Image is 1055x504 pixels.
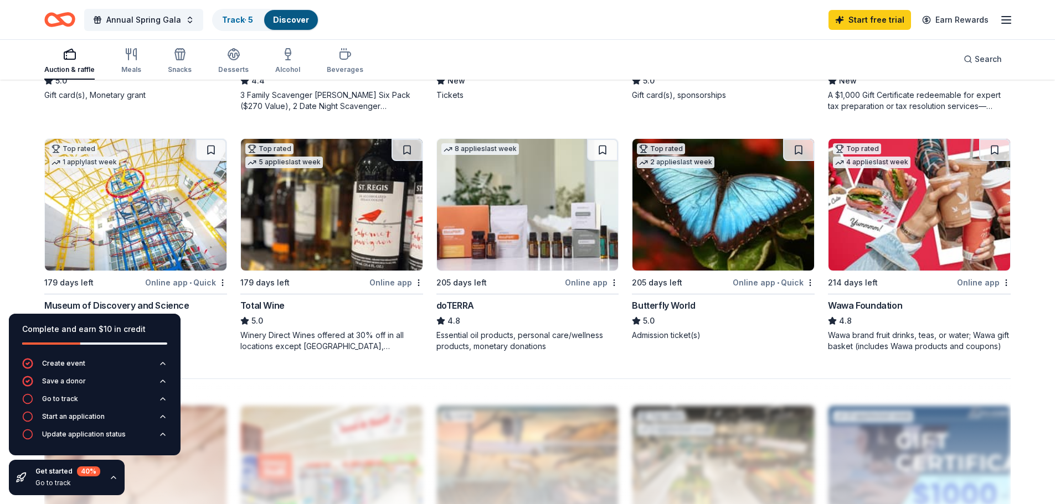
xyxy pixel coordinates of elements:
[121,65,141,74] div: Meals
[436,138,619,352] a: Image for doTERRA8 applieslast week205 days leftOnline appdoTERRA4.8Essential oil products, perso...
[240,90,423,112] div: 3 Family Scavenger [PERSON_NAME] Six Pack ($270 Value), 2 Date Night Scavenger [PERSON_NAME] Two ...
[828,330,1011,352] div: Wawa brand fruit drinks, teas, or water; Wawa gift basket (includes Wawa products and coupons)
[436,276,487,289] div: 205 days left
[441,143,519,155] div: 8 applies last week
[145,276,227,289] div: Online app Quick
[273,15,309,24] a: Discover
[327,65,363,74] div: Beverages
[44,65,95,74] div: Auction & raffle
[245,157,323,168] div: 5 applies last week
[22,429,167,446] button: Update application status
[218,65,249,74] div: Desserts
[447,314,460,328] span: 4.8
[777,278,779,287] span: •
[218,43,249,80] button: Desserts
[839,314,852,328] span: 4.8
[240,330,423,352] div: Winery Direct Wines offered at 30% off in all locations except [GEOGRAPHIC_DATA], [GEOGRAPHIC_DAT...
[251,314,263,328] span: 5.0
[245,143,294,154] div: Top rated
[839,74,857,87] span: New
[733,276,815,289] div: Online app Quick
[35,479,100,487] div: Go to track
[828,138,1011,352] a: Image for Wawa FoundationTop rated4 applieslast week214 days leftOnline appWawa Foundation4.8Wawa...
[637,143,685,154] div: Top rated
[436,299,474,312] div: doTERRA
[22,323,167,336] div: Complete and earn $10 in credit
[275,65,300,74] div: Alcohol
[44,138,227,341] a: Image for Museum of Discovery and ScienceTop rated1 applylast week179 days leftOnline app•QuickMu...
[106,13,181,27] span: Annual Spring Gala
[42,412,105,421] div: Start an application
[240,299,285,312] div: Total Wine
[49,157,119,168] div: 1 apply last week
[632,276,682,289] div: 205 days left
[369,276,423,289] div: Online app
[327,43,363,80] button: Beverages
[240,276,290,289] div: 179 days left
[222,15,253,24] a: Track· 5
[240,138,423,352] a: Image for Total WineTop rated5 applieslast week179 days leftOnline appTotal Wine5.0Winery Direct ...
[828,299,902,312] div: Wawa Foundation
[828,90,1011,112] div: A $1,000 Gift Certificate redeemable for expert tax preparation or tax resolution services—recipi...
[275,43,300,80] button: Alcohol
[632,299,695,312] div: Butterfly World
[42,394,78,403] div: Go to track
[643,314,655,328] span: 5.0
[828,139,1010,271] img: Image for Wawa Foundation
[44,276,94,289] div: 179 days left
[55,74,67,87] span: 5.0
[833,157,910,168] div: 4 applies last week
[44,43,95,80] button: Auction & raffle
[168,43,192,80] button: Snacks
[637,157,714,168] div: 2 applies last week
[42,377,86,386] div: Save a donor
[915,10,995,30] a: Earn Rewards
[77,466,100,476] div: 40 %
[447,74,465,87] span: New
[955,48,1011,70] button: Search
[44,7,75,33] a: Home
[643,74,655,87] span: 5.0
[35,466,100,476] div: Get started
[42,359,85,368] div: Create event
[241,139,423,271] img: Image for Total Wine
[975,53,1002,66] span: Search
[121,43,141,80] button: Meals
[22,411,167,429] button: Start an application
[84,9,203,31] button: Annual Spring Gala
[632,90,815,101] div: Gift card(s), sponsorships
[565,276,619,289] div: Online app
[22,376,167,393] button: Save a donor
[212,9,319,31] button: Track· 5Discover
[168,65,192,74] div: Snacks
[49,143,97,154] div: Top rated
[632,138,815,341] a: Image for Butterfly WorldTop rated2 applieslast week205 days leftOnline app•QuickButterfly World5...
[632,330,815,341] div: Admission ticket(s)
[632,139,814,271] img: Image for Butterfly World
[251,74,265,87] span: 4.4
[436,330,619,352] div: Essential oil products, personal care/wellness products, monetary donations
[189,278,192,287] span: •
[436,90,619,101] div: Tickets
[833,143,881,154] div: Top rated
[22,393,167,411] button: Go to track
[42,430,126,439] div: Update application status
[828,276,878,289] div: 214 days left
[22,358,167,376] button: Create event
[828,10,911,30] a: Start free trial
[957,276,1011,289] div: Online app
[44,299,189,312] div: Museum of Discovery and Science
[45,139,227,271] img: Image for Museum of Discovery and Science
[437,139,619,271] img: Image for doTERRA
[44,90,227,101] div: Gift card(s), Monetary grant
